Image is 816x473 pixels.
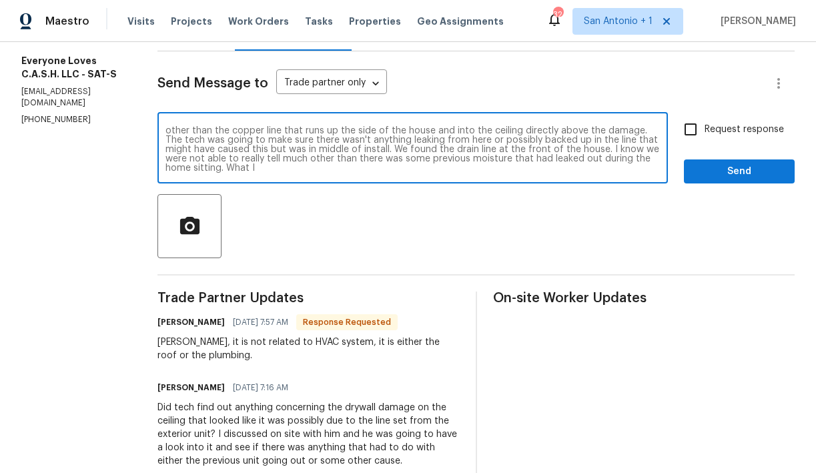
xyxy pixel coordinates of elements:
span: Tasks [305,17,333,26]
p: [EMAIL_ADDRESS][DOMAIN_NAME] [21,86,125,109]
span: Properties [349,15,401,28]
div: Trade partner only [276,73,387,95]
div: 32 [553,8,562,21]
p: [PHONE_NUMBER] [21,114,125,125]
div: Did tech find out anything concerning the drywall damage on the ceiling that looked like it was p... [157,401,460,468]
span: Visits [127,15,155,28]
span: [DATE] 7:57 AM [233,316,288,329]
span: [PERSON_NAME] [715,15,796,28]
button: Send [684,159,795,184]
h6: [PERSON_NAME] [157,381,225,394]
h6: [PERSON_NAME] [157,316,225,329]
span: Send Message to [157,77,268,90]
span: Response Requested [298,316,396,329]
span: On-site Worker Updates [493,292,795,305]
span: [DATE] 7:16 AM [233,381,288,394]
span: Work Orders [228,15,289,28]
span: Projects [171,15,212,28]
span: Geo Assignments [417,15,504,28]
textarea: We had roof replaced and it was already inspected. There is no plumbing that runs in the ceiling ... [165,126,660,173]
span: Send [695,163,784,180]
span: Maestro [45,15,89,28]
span: Trade Partner Updates [157,292,460,305]
div: [PERSON_NAME], it is not related to HVAC system, it is either the roof or the plumbing. [157,336,460,362]
h5: Everyone Loves C.A.S.H. LLC - SAT-S [21,54,125,81]
span: Request response [705,123,784,137]
span: San Antonio + 1 [584,15,653,28]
